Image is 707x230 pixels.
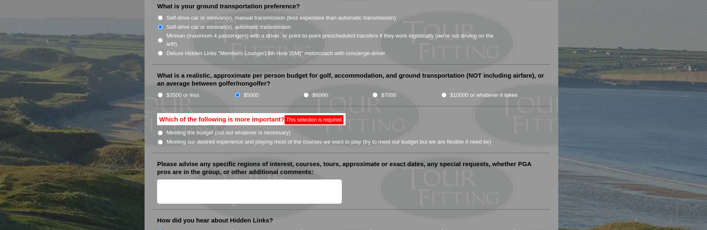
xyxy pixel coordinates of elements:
label: Minivan (maximum 4 passengers) with a driver, or point-to-point prescheduled transfers if they wo... [166,32,502,48]
label: $6000 [313,91,328,99]
label: Which of the following is more important? [157,113,346,126]
label: Meeting our desired experience and playing most of the courses we want to play (try to meet our b... [166,138,491,146]
label: Self-drive car or minivan(s), manual transmission (less expensive than automatic transmission) [166,14,396,22]
label: $5000 [244,91,259,99]
label: $3500 or less [166,91,199,99]
label: What is a realistic, approximate per person budget for golf, accommodation, and ground transporta... [157,71,546,88]
label: $10000 or whatever it takes [450,91,517,99]
label: Deluxe Hidden Links "Members Lounge/19th Hole (SM)" motorcoach with concierge-driver [166,49,385,58]
label: What is your ground transportation preference? [157,2,300,10]
label: Meeting the budget (cut out whatever is necessary) [166,129,290,137]
label: $7000 [381,91,396,99]
label: Self-drive car or minivan(s), automatic transmission [166,23,291,31]
span: This selection is required [286,117,342,123]
label: How did you hear about Hidden Links? [157,216,273,225]
label: Please advise any specific regions of interest, courses, tours, approximate or exact dates, any s... [157,160,546,176]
